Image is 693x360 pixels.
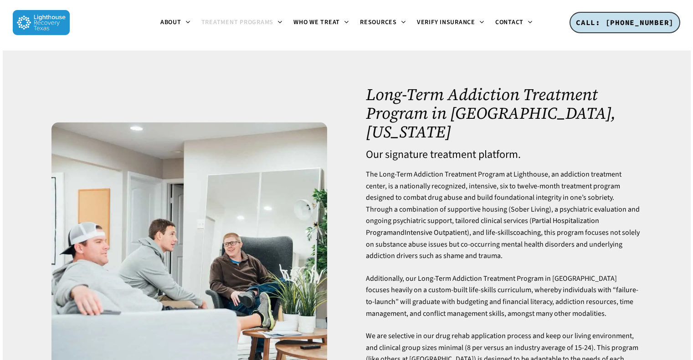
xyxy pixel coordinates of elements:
h1: Long-Term Addiction Treatment Program in [GEOGRAPHIC_DATA], [US_STATE] [366,85,642,141]
img: Lighthouse Recovery Texas [13,10,70,35]
a: About [155,19,196,26]
a: CALL: [PHONE_NUMBER] [570,12,680,34]
p: The Long-Term Addiction Treatment Program at Lighthouse, an addiction treatment center, is a nati... [366,169,642,273]
span: About [160,18,181,27]
a: Resources [354,19,411,26]
span: Resources [360,18,397,27]
a: coaching [513,228,541,238]
h4: Our signature treatment platform. [366,149,642,161]
span: Contact [495,18,524,27]
span: Verify Insurance [417,18,475,27]
span: CALL: [PHONE_NUMBER] [576,18,674,27]
p: Additionally, our Long-Term Addiction Treatment Program in [GEOGRAPHIC_DATA] focuses heavily on a... [366,273,642,330]
a: Contact [490,19,538,26]
a: Intensive Outpatient [405,228,467,238]
a: Who We Treat [288,19,354,26]
a: Treatment Programs [196,19,288,26]
a: Verify Insurance [411,19,490,26]
a: failure-to-launch [366,285,638,307]
span: Who We Treat [293,18,340,27]
span: Treatment Programs [201,18,274,27]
